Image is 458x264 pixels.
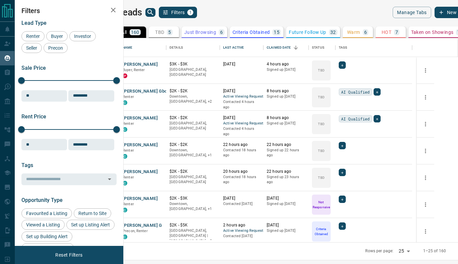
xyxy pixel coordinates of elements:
[223,126,260,137] p: Contacted 4 hours ago
[220,38,263,57] div: Last Active
[267,121,305,126] p: Signed up [DATE]
[223,61,260,67] p: [DATE]
[382,30,391,35] p: HOT
[21,243,74,253] div: Reactivated Account
[233,30,270,35] p: Criteria Obtained
[66,220,115,230] div: Set up Listing Alert
[267,142,305,148] p: 22 hours ago
[318,121,324,126] p: TBD
[170,148,216,158] p: Toronto
[46,31,68,41] div: Buyer
[267,67,305,72] p: Signed up [DATE]
[223,174,260,185] p: Contacted 18 hours ago
[24,34,42,39] span: Renter
[170,228,216,244] p: North York, Scarborough, West End, York Crosstown, Toronto
[123,142,158,148] button: [PERSON_NAME]
[24,246,72,251] span: Reactivated Account
[341,196,343,203] span: +
[223,222,260,228] p: 2 hours ago
[318,95,324,100] p: TBD
[420,226,431,236] button: more
[166,38,220,57] div: Details
[170,169,216,174] p: $2K - $2K
[123,121,134,126] span: Renter
[318,148,324,153] p: TBD
[339,169,346,176] div: +
[267,222,305,228] p: [DATE]
[267,228,305,233] p: Signed up [DATE]
[123,61,158,68] button: [PERSON_NAME]
[123,148,134,153] span: Renter
[170,94,216,104] p: Midtown | Central, Toronto
[223,142,260,148] p: 22 hours ago
[21,162,33,168] span: Tags
[72,34,93,39] span: Investor
[21,113,46,120] span: Rent Price
[313,200,330,210] p: Not Responsive
[376,115,378,122] span: +
[339,142,346,149] div: +
[420,92,431,102] button: more
[263,38,309,57] div: Claimed Date
[21,43,42,53] div: Seller
[51,249,87,261] button: Reset Filters
[21,197,63,203] span: Opportunity Type
[123,202,134,206] span: Renter
[123,222,162,229] button: [PERSON_NAME] G
[318,68,324,73] p: TBD
[24,234,70,239] span: Set up Building Alert
[46,45,65,51] span: Precon
[123,73,127,78] div: property.ca
[335,38,412,57] div: Tags
[223,169,260,174] p: 20 hours ago
[341,89,370,95] span: AI Qualified
[411,30,454,35] p: Taken on Showings
[374,88,381,96] div: +
[267,148,305,158] p: Signed up 22 hours ago
[420,173,431,183] button: more
[24,222,62,227] span: Viewed a Listing
[223,196,260,201] p: [DATE]
[339,61,346,69] div: +
[123,68,145,72] span: Buyer, Renter
[170,201,216,212] p: Toronto
[170,38,183,57] div: Details
[170,88,216,94] p: $2K - $2K
[274,30,279,35] p: 15
[223,94,260,100] span: Active Viewing Request
[376,89,378,95] span: +
[223,233,260,239] p: Contacted [DATE]
[339,38,347,57] div: Tags
[155,30,164,35] p: TBD
[339,222,346,230] div: +
[170,121,216,131] p: [GEOGRAPHIC_DATA], [GEOGRAPHIC_DATA]
[123,169,158,175] button: [PERSON_NAME]
[364,30,367,35] p: 6
[21,7,117,15] h2: Filters
[105,174,114,184] button: Open
[339,196,346,203] div: +
[21,208,72,218] div: Favourited a Listing
[223,38,244,57] div: Last Active
[168,30,171,35] p: 5
[184,30,216,35] p: Just Browsing
[123,88,195,95] button: [PERSON_NAME] Gbogbohoundada
[159,7,197,18] button: Filters1
[267,94,305,99] p: Signed up [DATE]
[223,228,260,234] span: Active Viewing Request
[123,181,127,186] div: condos.ca
[170,174,216,185] p: [GEOGRAPHIC_DATA], [GEOGRAPHIC_DATA]
[341,169,343,176] span: +
[69,31,96,41] div: Investor
[341,62,343,68] span: +
[123,175,134,179] span: Renter
[318,175,324,180] p: TBD
[123,154,127,159] div: condos.ca
[423,248,446,254] p: 1–25 of 160
[170,222,216,228] p: $2K - $5K
[223,201,260,207] p: Contacted [DATE]
[341,115,370,122] span: AI Qualified
[21,231,72,242] div: Set up Building Alert
[267,88,305,94] p: 8 hours ago
[313,226,330,236] p: Criteria Obtained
